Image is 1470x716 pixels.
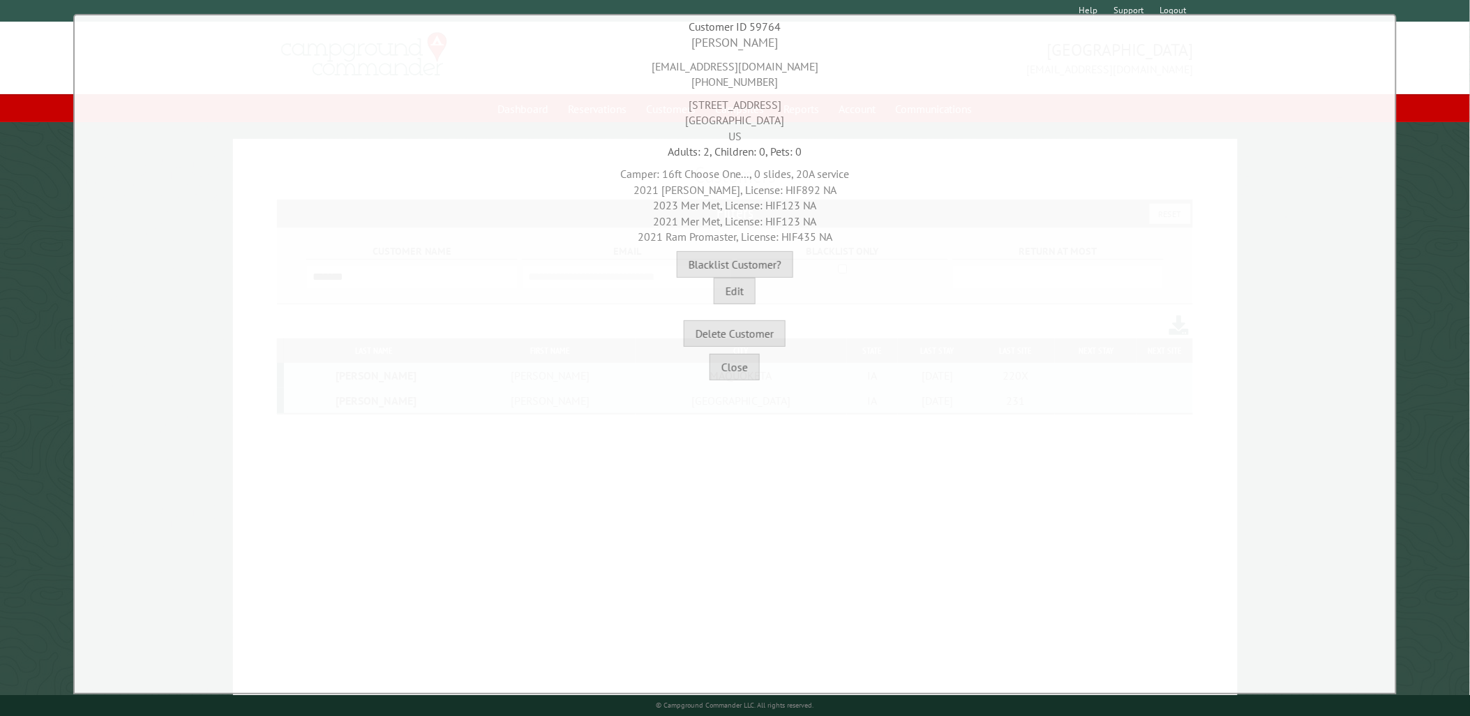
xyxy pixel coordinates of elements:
button: Delete Customer [684,320,786,347]
button: Edit [714,278,756,304]
small: © Campground Commander LLC. All rights reserved. [657,701,814,710]
button: Blacklist Customer? [677,251,793,278]
div: [STREET_ADDRESS] [GEOGRAPHIC_DATA] US [78,90,1391,144]
div: Customer ID 59764 [78,19,1391,34]
span: 2021 Mer Met, License: HIF123 NA [653,214,816,228]
div: Adults: 2, Children: 0, Pets: 0 [78,144,1391,159]
span: 2023 Mer Met, License: HIF123 NA [653,198,816,212]
div: Camper: 16ft Choose One..., 0 slides, 20A service [78,159,1391,244]
div: [PERSON_NAME] [78,34,1391,52]
span: 2021 Ram Promaster, License: HIF435 NA [638,230,832,244]
div: [EMAIL_ADDRESS][DOMAIN_NAME] [PHONE_NUMBER] [78,52,1391,90]
span: 2021 [PERSON_NAME], License: HIF892 NA [633,183,837,197]
button: Close [710,354,760,380]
